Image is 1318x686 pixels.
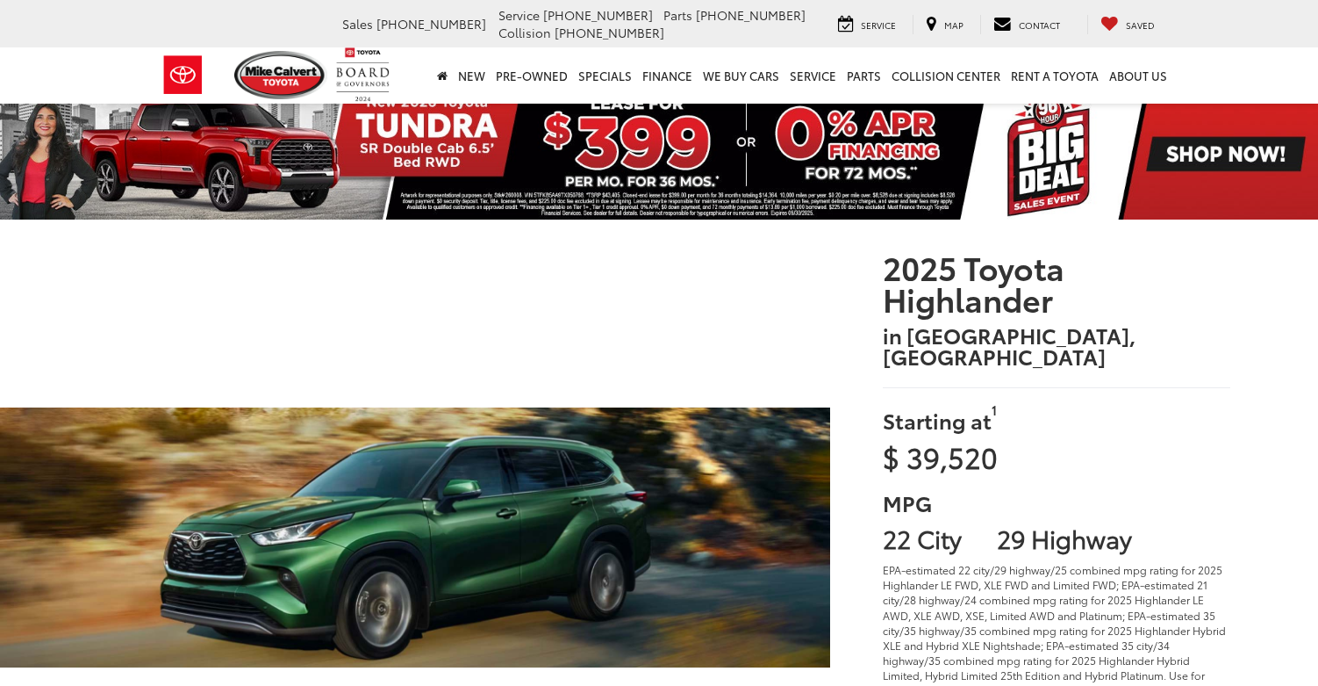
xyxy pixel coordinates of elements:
[883,251,1230,314] span: 2025 Toyota Highlander
[886,47,1006,104] a: Collision Center
[883,525,962,550] p: 22 City
[234,51,327,99] img: Mike Calvert Toyota
[992,401,997,418] sup: 1
[980,15,1073,34] a: Contact
[944,18,963,32] span: Map
[555,24,664,41] span: [PHONE_NUMBER]
[883,443,1230,471] p: $ 39,520
[498,6,540,24] span: Service
[342,15,373,32] span: Sales
[696,6,806,24] span: [PHONE_NUMBER]
[150,47,216,104] img: Toyota
[376,15,486,32] span: [PHONE_NUMBER]
[453,47,491,104] a: New
[825,15,909,34] a: Service
[663,6,692,24] span: Parts
[1019,18,1060,32] span: Contact
[1126,18,1155,32] span: Saved
[842,47,886,104] a: Parts
[1104,47,1172,104] a: About Us
[883,324,1230,366] span: in [GEOGRAPHIC_DATA], [GEOGRAPHIC_DATA]
[883,492,1230,513] h3: MPG
[1087,15,1168,34] a: My Saved Vehicles
[491,47,573,104] a: Pre-Owned
[637,47,698,104] a: Finance
[997,525,1230,550] p: 29 Highway
[543,6,653,24] span: [PHONE_NUMBER]
[883,409,1230,430] h3: Starting at
[784,47,842,104] a: Service
[861,18,896,32] span: Service
[1006,47,1104,104] a: Rent a Toyota
[913,15,977,34] a: Map
[432,47,453,104] a: Home
[498,24,551,41] span: Collision
[698,47,784,104] a: WE BUY CARS
[573,47,637,104] a: Specials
